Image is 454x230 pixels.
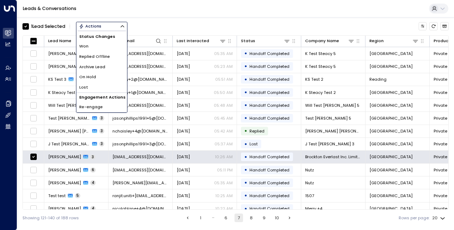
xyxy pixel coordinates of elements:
nav: pagination navigation [183,214,294,222]
span: J Test Phillips 3 [305,141,354,147]
div: • [244,49,247,58]
span: Aug 29, 2025 [177,206,190,211]
p: 05:23 AM [214,64,233,69]
p: 10:25 AM [215,193,233,199]
span: Will Test Swain 5 [305,102,359,108]
span: K Test Steacy 5 [305,51,336,56]
span: Nathan Test Haisley 5 [48,128,90,134]
button: Go to page 6 [222,214,230,222]
div: • [244,87,247,97]
span: 3 [99,141,104,146]
button: Go to page 1 [196,214,205,222]
span: 3 [76,77,81,82]
span: griller@brocktoneverlast.com [112,154,168,160]
span: Reading [369,76,387,82]
span: Nutz [305,180,314,186]
span: Test test [48,193,66,199]
span: On Hold [79,74,96,80]
div: 20 [432,214,447,222]
span: Toggle select row [30,63,37,70]
span: Toggle select row [30,115,37,122]
button: Archived Leads [440,22,449,30]
span: Toggle select row [30,89,37,96]
div: Region [369,37,384,44]
span: Replied [249,128,264,134]
button: Go to page 10 [273,214,281,222]
div: • [244,191,247,200]
h1: Status Changes [76,32,127,41]
span: 5 [75,193,80,198]
div: Showing 121-140 of 188 rows [22,215,79,221]
span: J Test Phillips 3 [48,141,90,147]
span: Sep 02, 2025 [177,102,190,108]
span: Handoff Completed [249,102,289,108]
span: Sep 02, 2025 [177,51,190,56]
span: Jason Blank [48,167,81,173]
span: Will Test Swain 5 [48,102,90,108]
span: Handoff Completed [249,115,289,121]
span: ksteacy+2@hotmail.com [112,76,168,82]
span: 4 [90,180,96,185]
span: Sep 02, 2025 [177,115,190,121]
p: 05:50 AM [214,90,233,95]
span: Archive Lead [79,64,105,70]
span: K Test Steacy 5 [305,64,336,69]
label: Rows per page: [399,215,429,221]
span: 6 [90,167,96,172]
span: ksteacy+1@hotmail.com [112,90,168,95]
h1: Engagement Actions [76,93,127,102]
span: Toggle select row [30,140,37,147]
span: Keeva Steacy [48,64,81,69]
div: Button group with a nested menu [76,22,127,30]
span: nchaisley+4@outlook.com [112,128,168,134]
span: Test Jason Phillips 5 [305,115,351,121]
span: Handoff Completed [249,76,289,82]
div: Lead Email [112,37,162,44]
span: Sep 01, 2025 [177,154,190,160]
span: Brockton Everlast Inc. Limited [305,154,361,160]
span: blank@brocktoneverlast.com [112,167,168,173]
span: London [369,51,413,56]
p: 05:35 AM [214,51,233,56]
span: Handoff Completed [249,193,289,199]
span: KS Test 2 [305,76,323,82]
span: ksteacy@hotmail.com [112,64,168,69]
span: London [369,128,413,134]
span: Toggle select row [30,127,37,135]
span: London [369,167,413,173]
div: • [244,61,247,71]
span: Toggle select row [30,102,37,109]
div: Region [369,37,419,44]
p: 10:22 AM [215,206,233,211]
div: Last Interacted [177,37,209,44]
span: Sep 02, 2025 [177,76,190,82]
button: Actions [76,22,127,30]
span: K Steacy Test 2 [305,90,336,95]
span: Handoff Completed [249,167,289,173]
span: London [369,141,413,147]
span: Toggle select row [30,205,37,212]
div: Actions [79,24,101,29]
span: Toggle select row [30,50,37,57]
p: 05:45 AM [214,115,233,121]
div: Lead Name [48,37,71,44]
button: Go to page 9 [260,214,268,222]
div: Company Name [305,37,354,44]
span: 3 [90,155,95,160]
span: Toggle select row [30,76,37,83]
span: Keeva Steacy [48,51,81,56]
div: Lead Name [48,37,97,44]
span: KS Test 3 [48,76,66,82]
span: London [369,193,413,199]
span: London [369,64,413,69]
div: Status [241,37,255,44]
span: London [369,180,413,186]
span: nicolablane+4@hotmail.com [112,206,168,211]
div: • [244,75,247,84]
span: Aug 29, 2025 [177,193,190,199]
span: Mark Griller [48,154,81,160]
span: Refresh [429,22,438,30]
span: Jason Blank [48,180,81,186]
div: • [244,113,247,123]
div: • [244,100,247,110]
